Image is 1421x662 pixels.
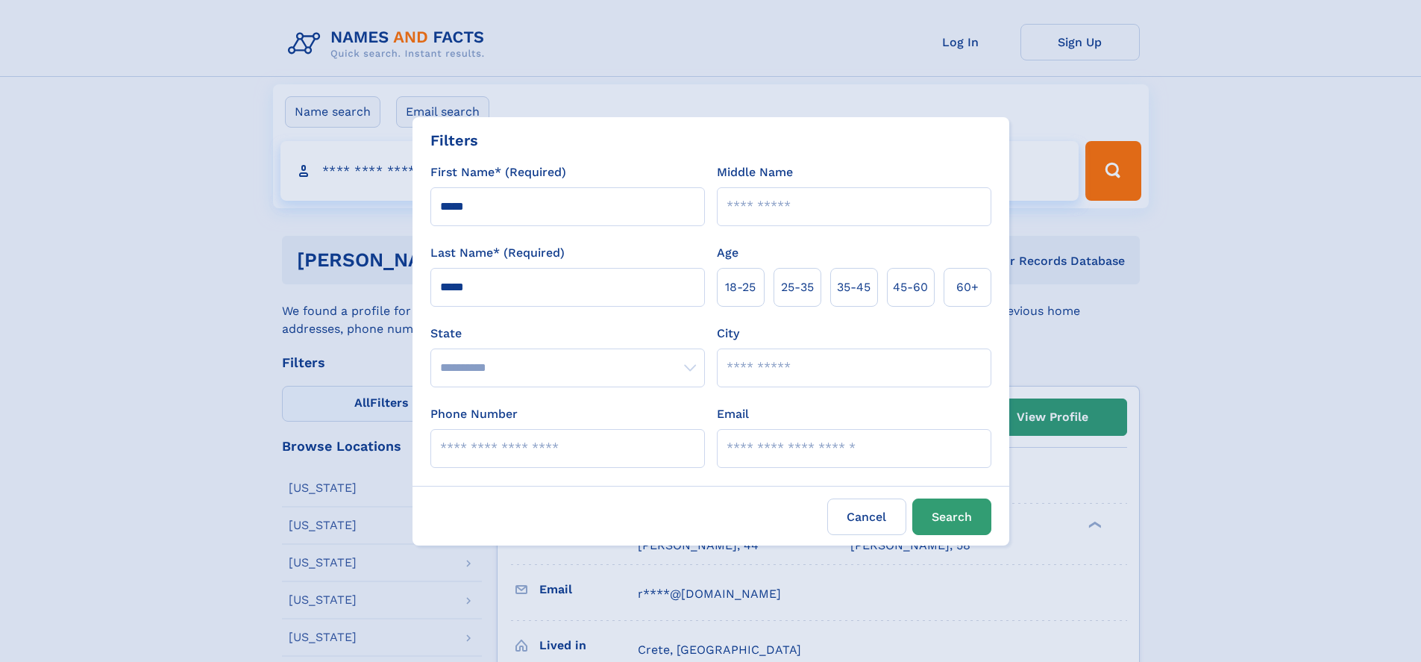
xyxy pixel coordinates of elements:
[717,325,739,343] label: City
[430,129,478,152] div: Filters
[827,499,906,535] label: Cancel
[956,278,979,296] span: 60+
[781,278,814,296] span: 25‑35
[430,163,566,181] label: First Name* (Required)
[430,325,705,343] label: State
[717,163,793,181] label: Middle Name
[717,244,738,262] label: Age
[893,278,928,296] span: 45‑60
[912,499,991,535] button: Search
[430,405,518,423] label: Phone Number
[430,244,565,262] label: Last Name* (Required)
[837,278,871,296] span: 35‑45
[725,278,756,296] span: 18‑25
[717,405,749,423] label: Email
